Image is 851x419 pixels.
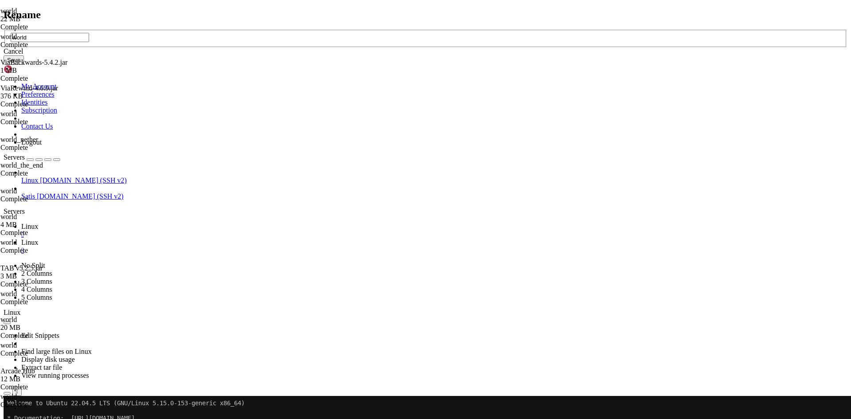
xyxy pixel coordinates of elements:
[0,110,17,117] span: world
[4,230,736,237] x-row: Last login: [DATE] from [TECHNICAL_ID]
[4,260,736,267] x-row: root@tth1:~#
[0,316,17,323] span: world
[4,184,736,192] x-row: Learn more about enabling ESM Apps service at [URL][DOMAIN_NAME]
[0,280,82,288] div: Complete
[0,161,43,169] span: world_the_end
[0,393,17,400] span: world
[0,324,82,332] div: 20 MB
[0,144,82,152] div: Complete
[0,187,17,195] span: world
[0,264,43,272] span: TAB v5.2.5.jar
[0,264,82,280] span: TAB v5.2.5.jar
[4,94,736,102] x-row: Processes: 232
[0,84,58,92] span: ViaRewind-4.0.9.jar
[4,86,736,94] x-row: Swap usage: 0%
[0,118,82,126] div: Complete
[4,64,736,71] x-row: System load: 0.37
[0,349,82,357] div: Complete
[52,260,56,267] div: (13, 34)
[0,41,82,49] div: Complete
[0,341,17,349] span: world
[4,154,736,162] x-row: 10 updates can be applied immediately.
[4,34,736,41] x-row: * Support: [URL][DOMAIN_NAME]
[0,74,82,82] div: Complete
[0,59,67,66] span: ViaBackwards-5.4.2.jar
[4,102,736,109] x-row: Users logged in: 1
[0,367,82,383] span: Arcade Hub
[0,213,82,229] span: world
[0,23,82,31] div: Complete
[0,67,82,74] div: 1 MB
[0,272,82,280] div: 3 MB
[0,316,82,332] span: world
[0,136,38,143] span: world_nether
[0,290,17,298] span: world
[0,100,82,108] div: Complete
[0,92,82,100] div: 376 KB
[0,7,82,23] span: world
[0,221,82,229] div: 4 MB
[4,79,736,86] x-row: Memory usage: 22%
[0,298,82,306] div: Complete
[0,59,82,74] span: ViaBackwards-5.4.2.jar
[0,247,82,255] div: Complete
[0,84,82,100] span: ViaRewind-4.0.9.jar
[0,383,82,391] div: Complete
[4,26,736,34] x-row: * Management: [URL][DOMAIN_NAME]
[0,7,17,15] span: world
[0,367,35,375] span: Arcade Hub
[0,401,82,409] div: Complete
[0,195,82,203] div: Complete
[4,139,736,147] x-row: Expanded Security Maintenance for Applications is not enabled.
[4,207,736,215] x-row: Run 'do-release-upgrade' to upgrade to it.
[0,15,82,23] div: 22 MB
[0,375,82,383] div: 12 MB
[0,239,17,246] span: world
[0,229,82,237] div: Complete
[0,33,17,40] span: world
[4,117,736,124] x-row: IPv6 address for eth0: [TECHNICAL_ID]
[4,237,736,245] x-row: root@tth1:~# screen -ls
[4,200,736,207] x-row: New release '24.04.3 LTS' available.
[0,169,82,177] div: Complete
[4,4,736,11] x-row: Welcome to Ubuntu 22.04.5 LTS (GNU/Linux 5.15.0-153-generic x86_64)
[4,49,736,56] x-row: System information as of [DATE]
[4,71,736,79] x-row: Usage of /: 23.7% of 484.40GB
[4,109,736,117] x-row: IPv4 address for eth0: [TECHNICAL_ID]
[4,19,736,26] x-row: * Documentation: [URL][DOMAIN_NAME]
[4,245,736,252] x-row: No Sockets found in /run/screen/S-root.
[0,213,17,220] span: world
[4,162,736,169] x-row: To see these additional updates run: apt list --upgradable
[0,332,82,340] div: Complete
[4,177,736,184] x-row: 5 additional security updates can be applied with ESM Apps.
